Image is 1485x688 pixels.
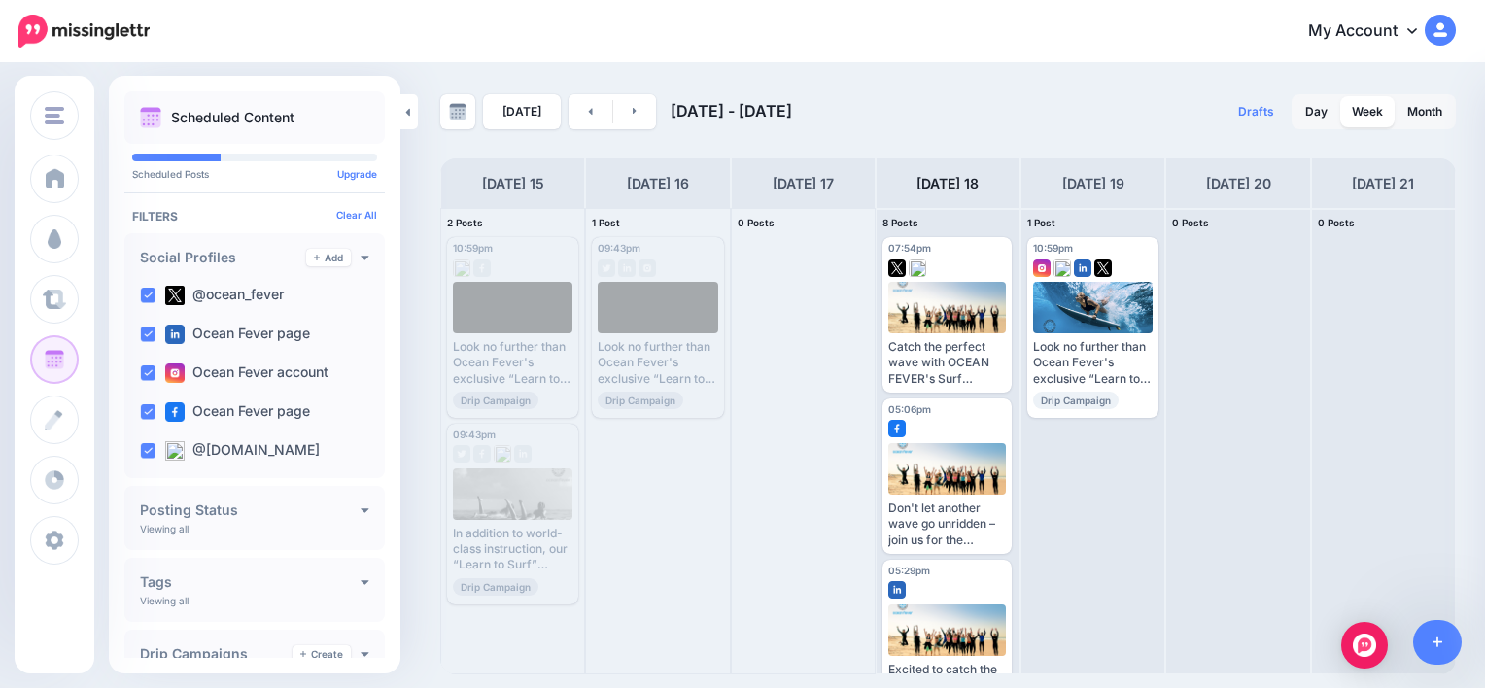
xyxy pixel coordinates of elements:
img: Missinglettr [18,15,150,48]
img: twitter-square.png [888,259,906,277]
h4: Social Profiles [140,251,306,264]
span: 0 Posts [1318,217,1355,228]
p: Scheduled Posts [132,169,377,179]
h4: Tags [140,575,361,589]
img: instagram-square.png [1033,259,1051,277]
img: instagram-square.png [165,363,185,383]
p: Viewing all [140,523,189,534]
img: instagram-grey-square.png [639,259,656,277]
h4: Filters [132,209,377,224]
span: Drafts [1238,106,1274,118]
img: linkedin-square.png [165,325,185,344]
span: 09:43pm [598,242,640,254]
span: 8 Posts [882,217,918,228]
span: 1 Post [1027,217,1055,228]
h4: [DATE] 16 [627,172,689,195]
div: Look no further than Ocean Fever's exclusive “Learn to Surf” package! Read the full article: Expe... [598,339,717,387]
div: Open Intercom Messenger [1341,622,1388,669]
img: bluesky-grey-square.png [453,259,470,277]
h4: [DATE] 18 [916,172,979,195]
img: calendar.png [140,107,161,128]
div: In addition to world-class instruction, our “Learn to Surf” package includes luxury accommodation... [453,526,572,573]
img: twitter-square.png [1094,259,1112,277]
span: 10:59pm [1033,242,1073,254]
img: calendar-grey-darker.png [449,103,466,120]
img: bluesky-square.png [909,259,926,277]
img: menu.png [45,107,64,124]
a: Create [293,645,351,663]
h4: [DATE] 21 [1352,172,1414,195]
img: facebook-grey-square.png [473,445,491,463]
img: twitter-grey-square.png [453,445,470,463]
span: Drip Campaign [453,392,538,409]
a: Upgrade [337,168,377,180]
a: Month [1396,96,1454,127]
img: facebook-square.png [888,420,906,437]
a: My Account [1289,8,1456,55]
p: Viewing all [140,595,189,606]
span: Drip Campaign [453,578,538,596]
a: Clear All [336,209,377,221]
label: Ocean Fever account [165,363,328,383]
h4: [DATE] 19 [1062,172,1124,195]
span: [DATE] - [DATE] [671,101,792,120]
img: bluesky-square.png [165,441,185,461]
label: Ocean Fever page [165,402,310,422]
img: linkedin-grey-square.png [618,259,636,277]
span: 09:43pm [453,429,496,440]
img: facebook-grey-square.png [473,259,491,277]
p: Scheduled Content [171,111,294,124]
div: Catch the perfect wave with OCEAN FEVER's Surf Guiding package! Don't miss out on the ultimate su... [888,339,1006,387]
img: twitter-grey-square.png [598,259,615,277]
span: 2 Posts [447,217,483,228]
a: Week [1340,96,1395,127]
span: 10:59pm [453,242,493,254]
img: twitter-square.png [165,286,185,305]
div: Look no further than Ocean Fever's exclusive “Learn to Surf” package! Read the full article: Expe... [453,339,572,387]
label: Ocean Fever page [165,325,310,344]
span: 1 Post [592,217,620,228]
a: Add [306,249,351,266]
span: 0 Posts [738,217,775,228]
span: 05:29pm [888,565,930,576]
img: bluesky-grey-square.png [494,445,511,463]
img: linkedin-square.png [1074,259,1091,277]
label: @[DOMAIN_NAME] [165,441,320,461]
div: Don't let another wave go unridden – join us for the ultimate surf adventure with OCEAN FEVER's S... [888,500,1006,548]
h4: Posting Status [140,503,361,517]
label: @ocean_fever [165,286,284,305]
h4: [DATE] 17 [773,172,834,195]
a: [DATE] [483,94,561,129]
h4: Drip Campaigns [140,647,293,661]
div: Look no further than Ocean Fever's exclusive “Learn to Surf” package! Read the full article: Expe... [1033,339,1153,387]
img: linkedin-grey-square.png [514,445,532,463]
span: Drip Campaign [1033,392,1119,409]
h4: [DATE] 15 [482,172,544,195]
h4: [DATE] 20 [1206,172,1271,195]
img: linkedin-square.png [888,581,906,599]
span: Drip Campaign [598,392,683,409]
a: Day [1294,96,1339,127]
span: 0 Posts [1172,217,1209,228]
span: 05:06pm [888,403,931,415]
img: bluesky-square.png [1053,259,1071,277]
img: facebook-square.png [165,402,185,422]
span: 07:54pm [888,242,931,254]
a: Drafts [1226,94,1286,129]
